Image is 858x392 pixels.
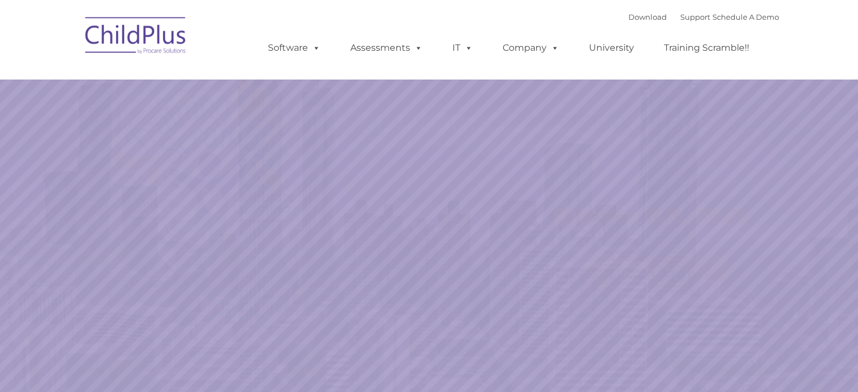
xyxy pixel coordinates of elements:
a: Software [257,37,332,59]
a: Training Scramble!! [653,37,760,59]
a: Schedule A Demo [712,12,779,21]
a: Download [628,12,667,21]
a: Company [491,37,570,59]
a: Support [680,12,710,21]
a: Assessments [339,37,434,59]
a: Learn More [583,256,727,293]
a: IT [441,37,484,59]
img: ChildPlus by Procare Solutions [80,9,192,65]
font: | [628,12,779,21]
a: University [578,37,645,59]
